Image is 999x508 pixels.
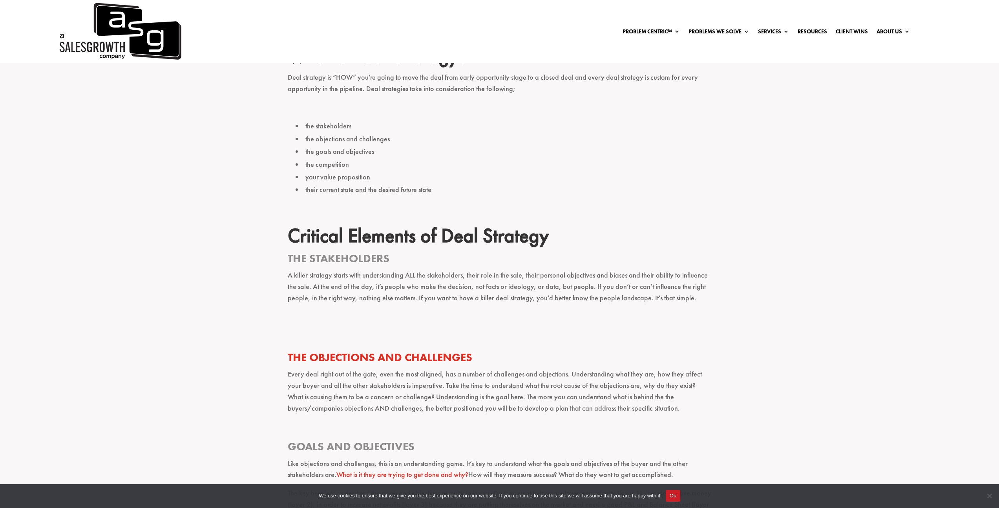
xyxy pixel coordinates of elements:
[362,311,637,350] iframe: Embedded CTA
[836,29,868,37] a: Client Wins
[296,145,712,158] li: the goals and objectives
[798,29,827,37] a: Resources
[319,492,661,500] span: We use cookies to ensure that we give you the best experience on our website. If you continue to ...
[623,29,680,37] a: Problem Centric™
[877,29,910,37] a: About Us
[296,183,712,196] li: their current state and the desired future state
[296,133,712,145] li: the objections and challenges
[296,158,712,171] li: the competition
[288,458,712,488] p: Like objections and challenges, this is an understanding game. It’s key to understand what the go...
[296,171,712,183] li: your value proposition
[758,29,789,37] a: Services
[296,120,712,132] li: the stakeholders
[288,224,712,251] h2: Critical Elements of Deal Strategy
[288,251,712,270] h3: The Stakeholders
[689,29,749,37] a: Problems We Solve
[336,470,468,479] a: What is it they are trying to get done and why?
[288,439,712,458] h3: Goals and Objectives
[288,350,472,365] a: The Objections and Challenges
[288,369,712,421] p: Every deal right out of the gate, even the most aligned, has a number of challenges and objection...
[288,270,712,311] p: A killer strategy starts with understanding ALL the stakeholders, their role in the sale, their p...
[288,72,712,102] p: Deal strategy is “HOW” you’re going to move the deal from early opportunity stage to a closed dea...
[666,490,680,502] button: Ok
[985,492,993,500] span: No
